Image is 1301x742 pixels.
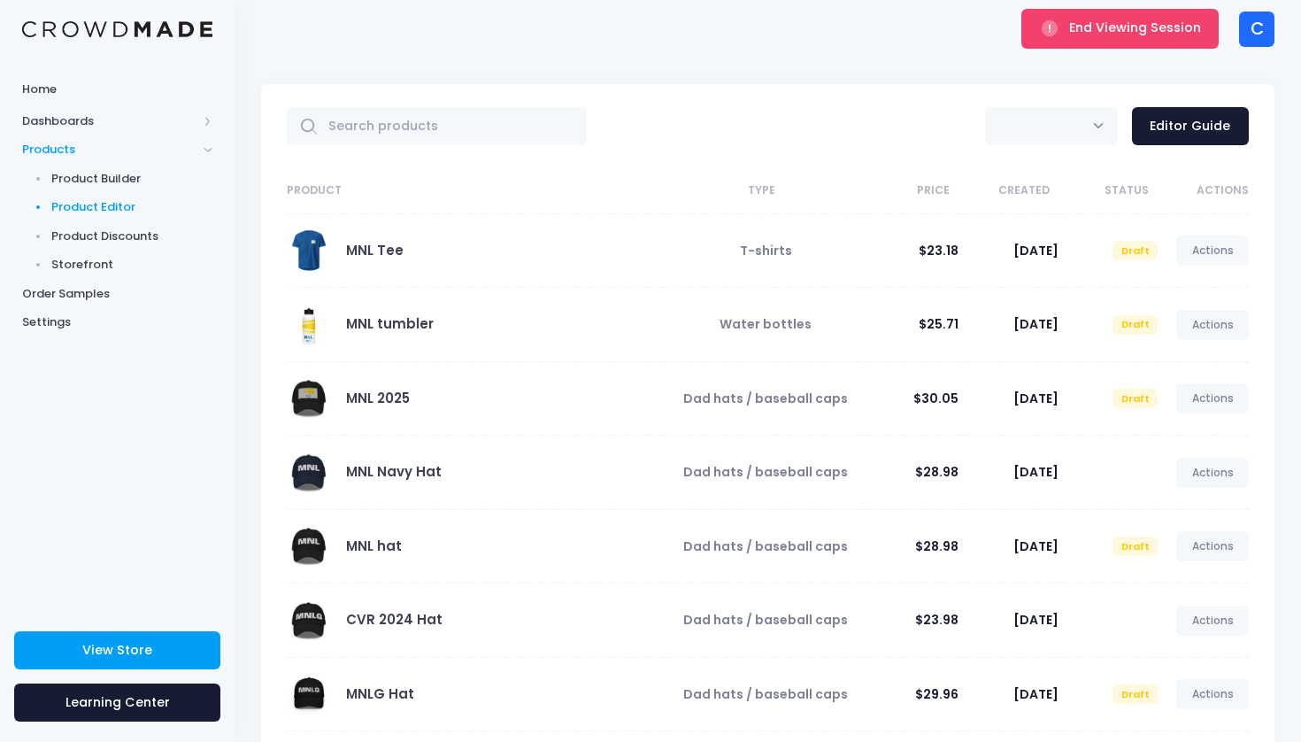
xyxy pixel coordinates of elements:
[1239,12,1274,47] div: C
[346,241,404,259] a: MNL Tee
[1013,390,1059,407] span: [DATE]
[683,685,848,703] span: Dad hats / baseball caps
[919,315,958,333] span: $25.71
[22,112,197,130] span: Dashboards
[346,610,443,629] a: CVR 2024 Hat
[346,684,414,703] a: MNLG Hat
[1013,611,1059,629] span: [DATE]
[1176,606,1249,636] a: Actions
[1112,241,1158,260] span: Draft
[346,314,434,333] a: MNL tumbler
[1013,242,1059,259] span: [DATE]
[915,611,958,629] span: $23.98
[22,81,212,98] span: Home
[683,537,848,555] span: Dad hats / baseball caps
[1176,383,1249,414] a: Actions
[51,256,213,274] span: Storefront
[51,170,213,188] span: Product Builder
[14,684,220,722] a: Learning Center
[22,141,197,158] span: Products
[346,537,402,555] a: MNL hat
[1176,531,1249,561] a: Actions
[346,389,410,407] a: MNL 2025
[1112,315,1158,335] span: Draft
[740,242,792,259] span: T-shirts
[1013,685,1059,703] span: [DATE]
[346,462,442,481] a: MNL Navy Hat
[65,693,170,711] span: Learning Center
[82,641,152,659] span: View Store
[14,631,220,669] a: View Store
[1176,236,1249,266] a: Actions
[1021,9,1219,48] button: End Viewing Session
[1013,463,1059,481] span: [DATE]
[1013,537,1059,555] span: [DATE]
[22,285,212,303] span: Order Samples
[665,168,859,214] th: Type
[1013,315,1059,333] span: [DATE]
[913,390,958,407] span: $30.05
[287,168,664,214] th: Product
[683,463,848,481] span: Dad hats / baseball caps
[1158,168,1249,214] th: Actions
[51,228,213,245] span: Product Discounts
[1112,537,1158,556] span: Draft
[720,315,812,333] span: Water bottles
[1059,168,1158,214] th: Status
[915,463,958,481] span: $28.98
[22,21,212,38] img: Logo
[1112,389,1158,408] span: Draft
[859,168,958,214] th: Price
[919,242,958,259] span: $23.18
[915,537,958,555] span: $28.98
[958,168,1058,214] th: Created
[683,611,848,629] span: Dad hats / baseball caps
[1112,684,1158,704] span: Draft
[51,198,213,216] span: Product Editor
[1069,19,1201,36] span: End Viewing Session
[287,107,587,145] input: Search products
[1176,310,1249,340] a: Actions
[22,313,212,331] span: Settings
[915,685,958,703] span: $29.96
[1176,458,1249,488] a: Actions
[1176,679,1249,709] a: Actions
[1132,107,1249,145] a: Editor Guide
[683,390,848,407] span: Dad hats / baseball caps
